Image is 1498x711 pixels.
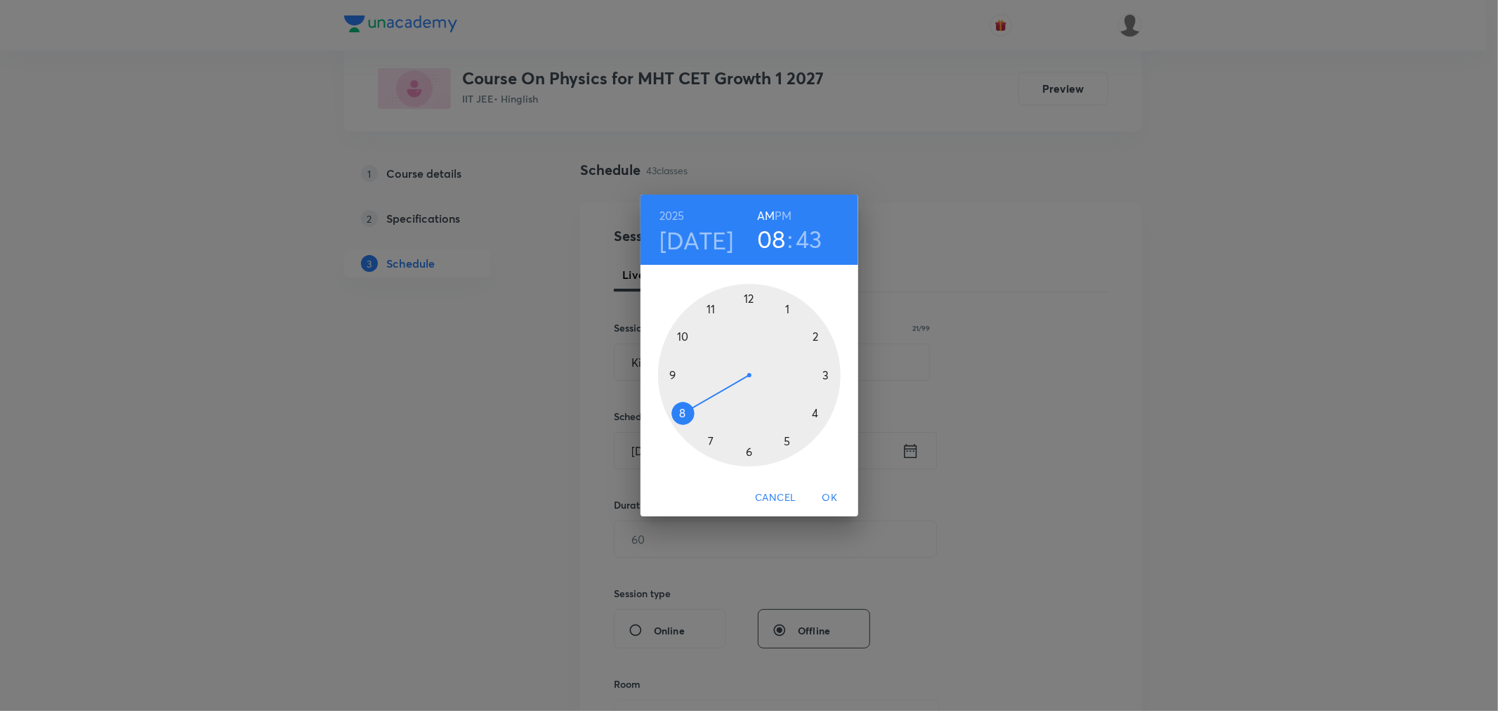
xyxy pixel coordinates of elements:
button: 2025 [659,206,685,226]
button: PM [775,206,791,226]
span: Cancel [755,489,796,507]
h3: : [787,224,793,254]
span: OK [813,489,847,507]
button: AM [757,206,775,226]
button: OK [808,485,853,511]
button: [DATE] [659,226,734,255]
button: Cancel [749,485,801,511]
button: 43 [796,224,822,254]
button: 08 [757,224,786,254]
